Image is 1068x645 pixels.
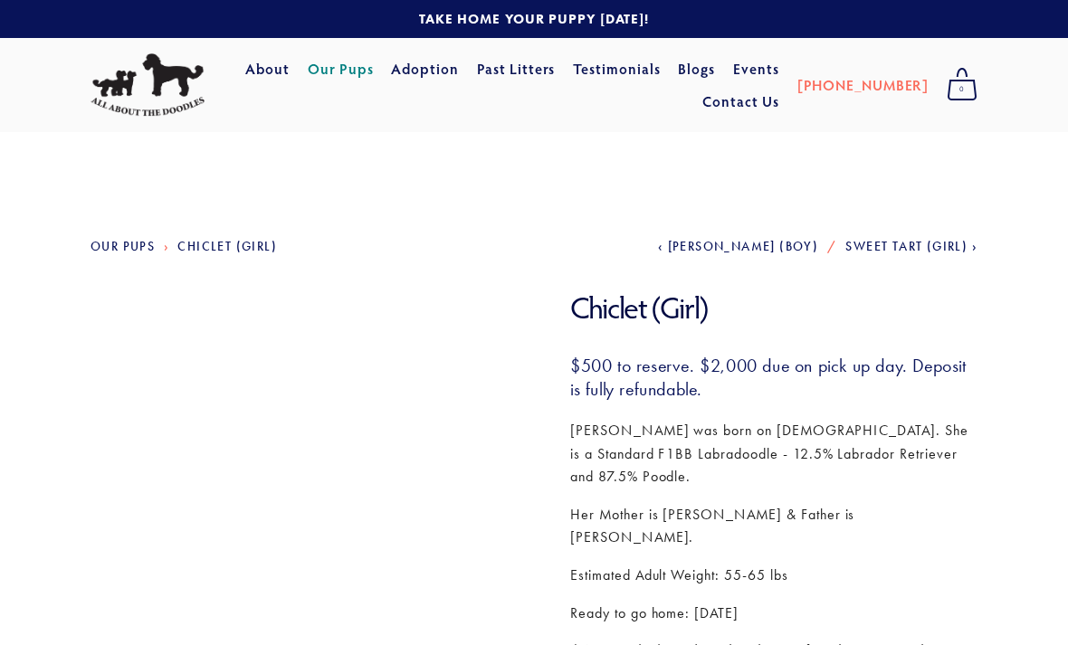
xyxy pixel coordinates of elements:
a: 0 items in cart [938,62,987,108]
a: About [245,52,290,85]
p: [PERSON_NAME] was born on [DEMOGRAPHIC_DATA]. She is a Standard F1BB Labradoodle - 12.5% Labrador... [570,419,977,488]
h3: $500 to reserve. $2,000 due on pick up day. Deposit is fully refundable. [570,354,977,401]
p: Ready to go home: [DATE] [570,602,977,625]
a: Past Litters [477,59,556,78]
span: [PERSON_NAME] (Boy) [668,239,819,254]
a: Our Pups [91,239,155,254]
span: 0 [947,78,977,101]
span: Sweet Tart (Girl) [845,239,968,254]
p: Estimated Adult Weight: 55-65 lbs [570,564,977,587]
h1: Chiclet (Girl) [570,289,977,327]
a: Testimonials [573,52,661,85]
img: All About The Doodles [91,53,205,117]
p: Her Mother is [PERSON_NAME] & Father is [PERSON_NAME]. [570,503,977,549]
a: Sweet Tart (Girl) [845,239,977,254]
a: Our Pups [308,52,374,85]
a: [PHONE_NUMBER] [797,69,929,101]
a: [PERSON_NAME] (Boy) [658,239,818,254]
a: Contact Us [702,85,779,118]
a: Events [733,52,779,85]
a: Chiclet (Girl) [177,239,277,254]
a: Blogs [678,52,715,85]
a: Adoption [391,52,459,85]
